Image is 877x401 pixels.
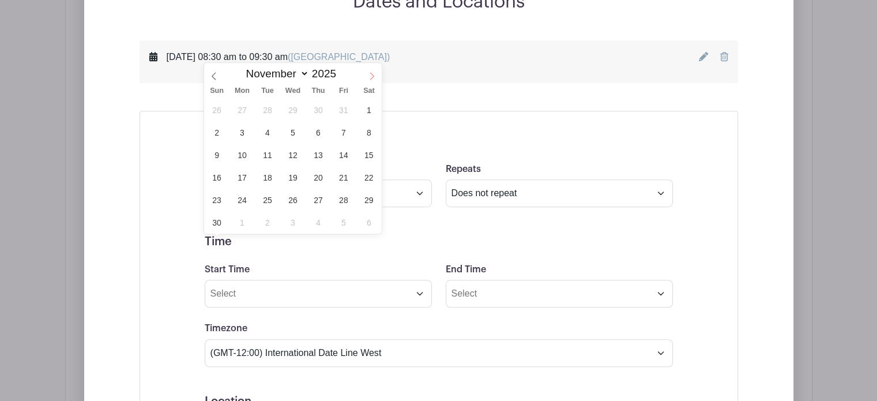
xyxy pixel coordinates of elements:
[332,189,355,211] span: November 28, 2025
[357,121,380,144] span: November 8, 2025
[288,52,390,62] span: ([GEOGRAPHIC_DATA])
[307,144,329,166] span: November 13, 2025
[205,280,432,308] input: Select
[332,121,355,144] span: November 7, 2025
[446,164,481,175] label: Repeats
[205,264,250,275] label: Start Time
[332,166,355,189] span: November 21, 2025
[306,87,331,95] span: Thu
[205,235,673,249] h5: Time
[205,144,228,166] span: November 9, 2025
[255,87,280,95] span: Tue
[205,99,228,121] span: October 26, 2025
[332,99,355,121] span: October 31, 2025
[205,189,228,211] span: November 23, 2025
[446,280,673,308] input: Select
[256,211,278,234] span: December 2, 2025
[231,121,253,144] span: November 3, 2025
[240,67,308,80] select: Month
[307,166,329,189] span: November 20, 2025
[256,144,278,166] span: November 11, 2025
[307,189,329,211] span: November 27, 2025
[256,166,278,189] span: November 18, 2025
[231,211,253,234] span: December 1, 2025
[256,99,278,121] span: October 28, 2025
[205,211,228,234] span: November 30, 2025
[281,99,304,121] span: October 29, 2025
[446,264,486,275] label: End Time
[281,189,304,211] span: November 26, 2025
[205,121,228,144] span: November 2, 2025
[307,121,329,144] span: November 6, 2025
[357,99,380,121] span: November 1, 2025
[309,68,345,80] input: Year
[281,166,304,189] span: November 19, 2025
[205,166,228,189] span: November 16, 2025
[231,99,253,121] span: October 27, 2025
[231,144,253,166] span: November 10, 2025
[307,99,329,121] span: October 30, 2025
[204,87,229,95] span: Sun
[167,50,390,64] div: [DATE] 08:30 am to 09:30 am
[256,121,278,144] span: November 4, 2025
[229,87,255,95] span: Mon
[332,211,355,234] span: December 5, 2025
[281,144,304,166] span: November 12, 2025
[357,166,380,189] span: November 22, 2025
[205,323,247,334] label: Timezone
[332,144,355,166] span: November 14, 2025
[281,211,304,234] span: December 3, 2025
[357,189,380,211] span: November 29, 2025
[256,189,278,211] span: November 25, 2025
[356,87,382,95] span: Sat
[205,134,673,148] h5: Event Date
[281,121,304,144] span: November 5, 2025
[231,189,253,211] span: November 24, 2025
[231,166,253,189] span: November 17, 2025
[331,87,356,95] span: Fri
[357,144,380,166] span: November 15, 2025
[307,211,329,234] span: December 4, 2025
[357,211,380,234] span: December 6, 2025
[280,87,306,95] span: Wed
